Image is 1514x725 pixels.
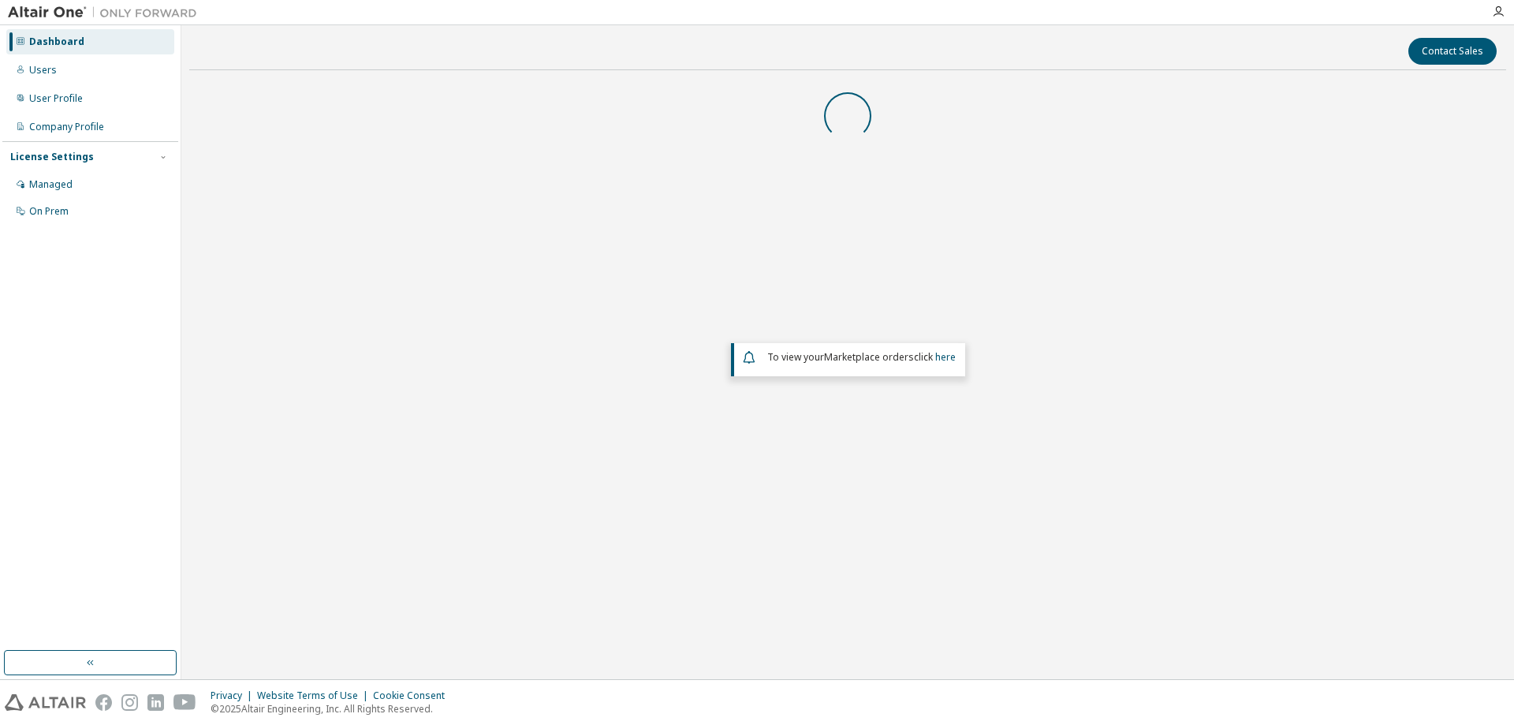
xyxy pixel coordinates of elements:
[147,694,164,711] img: linkedin.svg
[1408,38,1497,65] button: Contact Sales
[29,64,57,77] div: Users
[5,694,86,711] img: altair_logo.svg
[211,689,257,702] div: Privacy
[29,205,69,218] div: On Prem
[29,36,84,48] div: Dashboard
[211,702,454,716] p: © 2025 Altair Engineering, Inc. All Rights Reserved.
[29,178,73,191] div: Managed
[824,350,914,364] em: Marketplace orders
[173,694,196,711] img: youtube.svg
[95,694,112,711] img: facebook.svg
[257,689,373,702] div: Website Terms of Use
[10,151,94,163] div: License Settings
[29,121,104,133] div: Company Profile
[767,350,956,364] span: To view your click
[29,92,83,105] div: User Profile
[935,350,956,364] a: here
[8,5,205,21] img: Altair One
[121,694,138,711] img: instagram.svg
[373,689,454,702] div: Cookie Consent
